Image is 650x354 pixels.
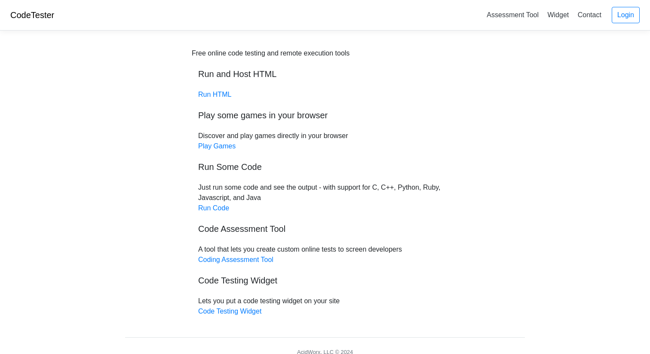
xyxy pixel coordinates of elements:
[198,142,236,150] a: Play Games
[10,10,54,20] a: CodeTester
[483,8,542,22] a: Assessment Tool
[198,204,229,212] a: Run Code
[612,7,640,23] a: Login
[198,162,452,172] h5: Run Some Code
[198,69,452,79] h5: Run and Host HTML
[192,48,458,317] div: Discover and play games directly in your browser Just run some code and see the output - with sup...
[574,8,605,22] a: Contact
[198,256,273,263] a: Coding Assessment Tool
[198,91,231,98] a: Run HTML
[198,224,452,234] h5: Code Assessment Tool
[198,110,452,120] h5: Play some games in your browser
[198,275,452,286] h5: Code Testing Widget
[192,48,350,58] div: Free online code testing and remote execution tools
[198,308,261,315] a: Code Testing Widget
[544,8,572,22] a: Widget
